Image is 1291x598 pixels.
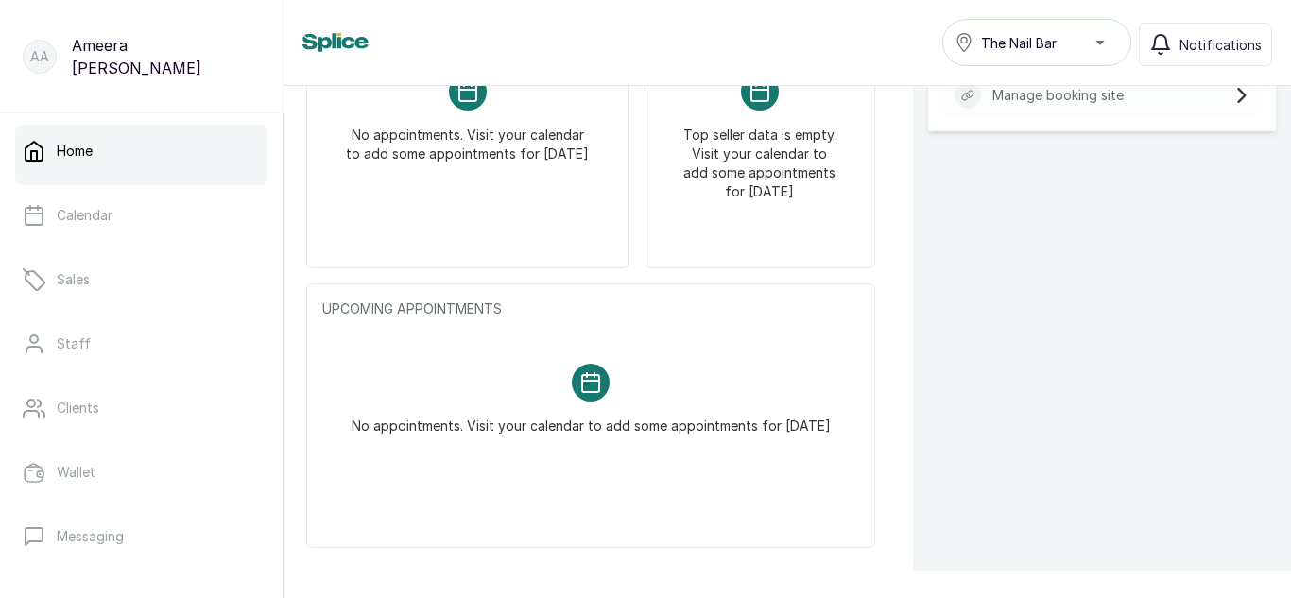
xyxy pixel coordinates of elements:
[57,142,93,161] p: Home
[1179,35,1262,55] span: Notifications
[942,19,1131,66] button: The Nail Bar
[57,399,99,418] p: Clients
[15,317,267,370] a: Staff
[57,527,124,546] p: Messaging
[15,510,267,563] a: Messaging
[57,463,95,482] p: Wallet
[345,111,591,163] p: No appointments. Visit your calendar to add some appointments for [DATE]
[15,382,267,435] a: Clients
[30,47,49,66] p: AA
[683,111,836,201] p: Top seller data is empty. Visit your calendar to add some appointments for [DATE]
[15,446,267,499] a: Wallet
[15,253,267,306] a: Sales
[15,189,267,242] a: Calendar
[57,206,112,225] p: Calendar
[15,125,267,178] a: Home
[72,34,260,79] p: Ameera [PERSON_NAME]
[981,33,1057,53] span: The Nail Bar
[322,299,859,318] p: UPCOMING APPOINTMENTS
[352,402,831,436] p: No appointments. Visit your calendar to add some appointments for [DATE]
[992,86,1124,105] p: Manage booking site
[1139,23,1272,66] button: Notifications
[57,270,90,289] p: Sales
[57,334,91,353] p: Staff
